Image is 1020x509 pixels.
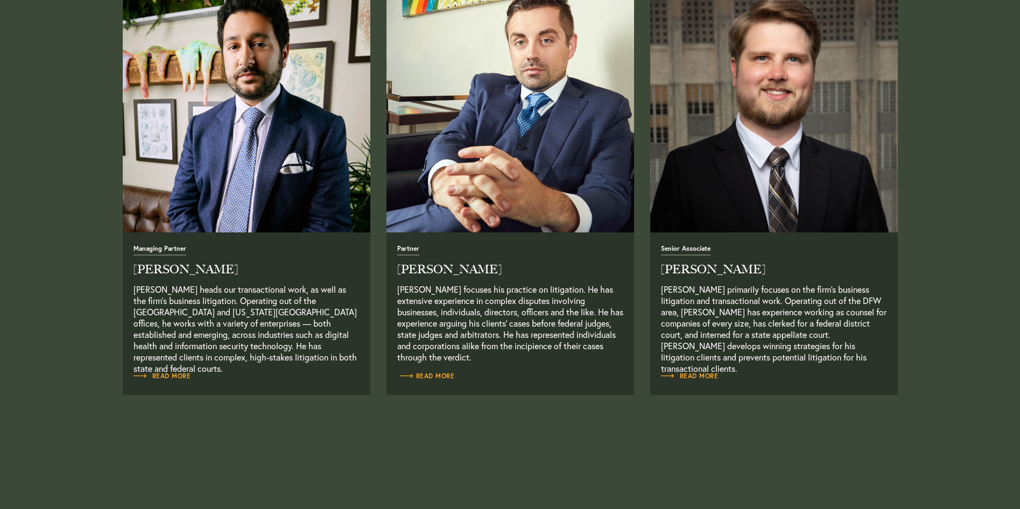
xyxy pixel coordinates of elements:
[397,371,455,381] a: Read Full Bio
[661,284,887,363] p: [PERSON_NAME] primarily focuses on the firm’s business litigation and transactional work. Operati...
[661,245,711,256] span: Senior Associate
[661,371,719,381] a: Read Full Bio
[397,244,623,363] a: Read Full Bio
[397,264,623,275] h2: [PERSON_NAME]
[661,244,887,363] a: Read Full Bio
[133,264,360,275] h2: [PERSON_NAME]
[397,284,623,363] p: [PERSON_NAME] focuses his practice on litigation. He has extensive experience in complex disputes...
[133,244,360,363] a: Read Full Bio
[397,373,455,379] span: Read More
[397,245,419,256] span: Partner
[133,245,186,256] span: Managing Partner
[661,373,719,379] span: Read More
[661,264,887,275] h2: [PERSON_NAME]
[133,373,191,379] span: Read More
[133,284,360,363] p: [PERSON_NAME] heads our transactional work, as well as the firm’s business litigation. Operating ...
[133,371,191,381] a: Read Full Bio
